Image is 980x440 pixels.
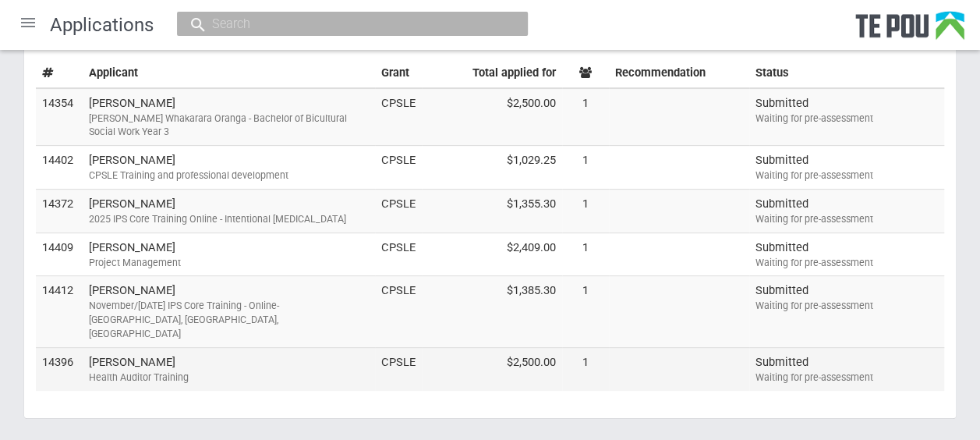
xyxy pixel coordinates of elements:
[375,189,422,232] td: CPSLE
[83,88,375,146] td: [PERSON_NAME]
[755,169,938,183] div: Waiting for pre-assessment
[375,276,422,347] td: CPSLE
[749,59,944,88] th: Status
[749,146,944,190] td: Submitted
[755,212,938,226] div: Waiting for pre-assessment
[89,256,369,270] div: Project Management
[36,276,83,347] td: 14412
[375,347,422,390] td: CPSLE
[36,146,83,190] td: 14402
[89,169,369,183] div: CPSLE Training and professional development
[562,276,609,347] td: 1
[422,88,562,146] td: $2,500.00
[755,371,938,385] div: Waiting for pre-assessment
[749,88,944,146] td: Submitted
[207,16,482,32] input: Search
[422,276,562,347] td: $1,385.30
[89,112,369,140] div: [PERSON_NAME] Whakarara Oranga - Bachelor of Bicultural Social Work Year 3
[749,347,944,390] td: Submitted
[83,189,375,232] td: [PERSON_NAME]
[422,146,562,190] td: $1,029.25
[562,232,609,276] td: 1
[422,59,562,88] th: Total applied for
[562,88,609,146] td: 1
[83,146,375,190] td: [PERSON_NAME]
[375,59,422,88] th: Grant
[755,112,938,126] div: Waiting for pre-assessment
[562,189,609,232] td: 1
[89,371,369,385] div: Health Auditor Training
[375,146,422,190] td: CPSLE
[83,59,375,88] th: Applicant
[36,189,83,232] td: 14372
[755,299,938,313] div: Waiting for pre-assessment
[562,146,609,190] td: 1
[749,232,944,276] td: Submitted
[422,232,562,276] td: $2,409.00
[749,276,944,347] td: Submitted
[36,232,83,276] td: 14409
[375,88,422,146] td: CPSLE
[36,88,83,146] td: 14354
[83,347,375,390] td: [PERSON_NAME]
[83,276,375,347] td: [PERSON_NAME]
[89,212,369,226] div: 2025 IPS Core Training Online - Intentional [MEDICAL_DATA]
[375,232,422,276] td: CPSLE
[755,256,938,270] div: Waiting for pre-assessment
[749,189,944,232] td: Submitted
[83,232,375,276] td: [PERSON_NAME]
[89,299,369,340] div: November/[DATE] IPS Core Training - Online- [GEOGRAPHIC_DATA], [GEOGRAPHIC_DATA], [GEOGRAPHIC_DATA]
[422,189,562,232] td: $1,355.30
[562,347,609,390] td: 1
[609,59,749,88] th: Recommendation
[422,347,562,390] td: $2,500.00
[36,347,83,390] td: 14396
